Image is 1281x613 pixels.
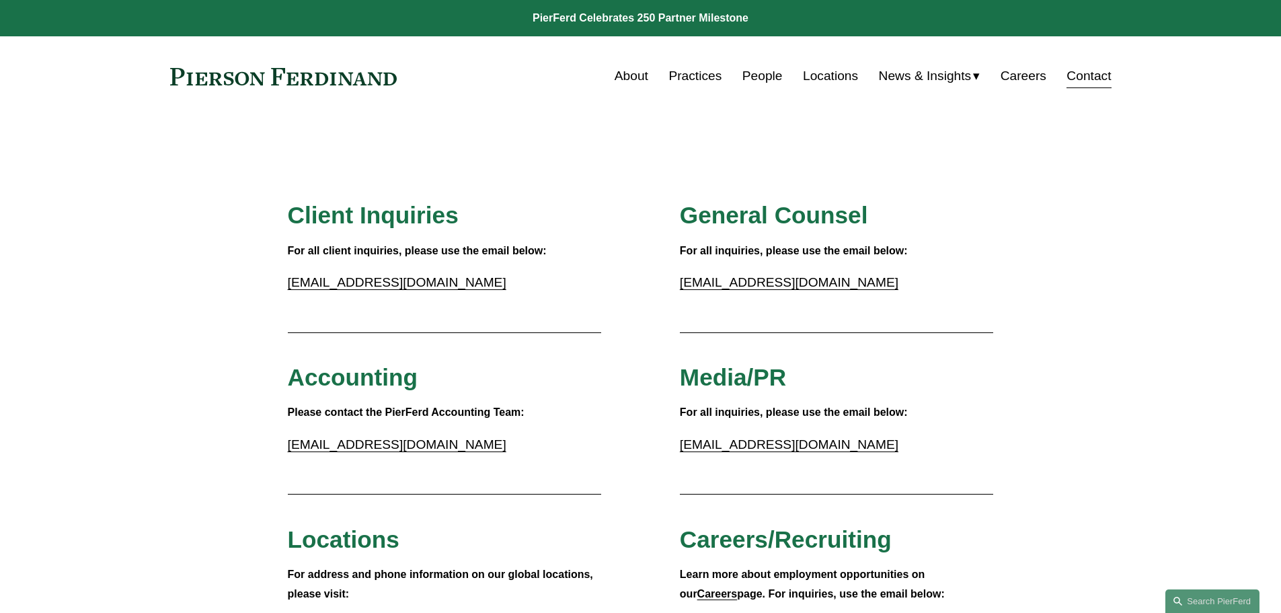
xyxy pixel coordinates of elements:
span: Client Inquiries [288,202,459,228]
a: About [615,63,648,89]
a: Contact [1066,63,1111,89]
a: [EMAIL_ADDRESS][DOMAIN_NAME] [680,275,898,289]
a: folder dropdown [879,63,980,89]
span: News & Insights [879,65,972,88]
strong: page. For inquiries, use the email below: [737,588,945,600]
a: [EMAIL_ADDRESS][DOMAIN_NAME] [288,437,506,452]
span: Accounting [288,364,418,390]
strong: Please contact the PierFerd Accounting Team: [288,406,525,418]
a: Practices [668,63,722,89]
span: Careers/Recruiting [680,526,892,552]
strong: Learn more about employment opportunities on our [680,569,928,600]
span: Locations [288,526,399,552]
a: People [742,63,783,89]
a: Locations [803,63,858,89]
strong: For address and phone information on our global locations, please visit: [288,569,596,600]
span: Media/PR [680,364,786,390]
span: General Counsel [680,202,868,228]
strong: For all client inquiries, please use the email below: [288,245,547,256]
a: Search this site [1165,589,1259,613]
a: Careers [1001,63,1046,89]
strong: For all inquiries, please use the email below: [680,406,908,418]
a: Careers [697,588,738,600]
strong: For all inquiries, please use the email below: [680,245,908,256]
a: [EMAIL_ADDRESS][DOMAIN_NAME] [288,275,506,289]
a: [EMAIL_ADDRESS][DOMAIN_NAME] [680,437,898,452]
